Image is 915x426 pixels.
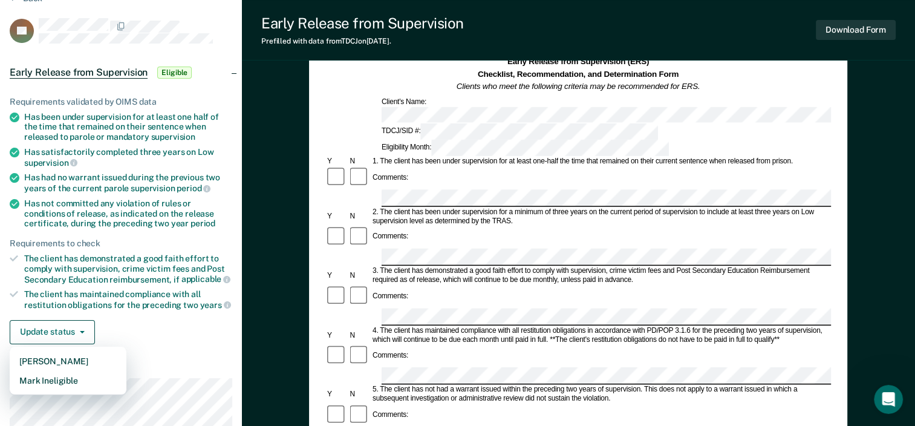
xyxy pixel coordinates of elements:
[24,172,232,193] div: Has had no warrant issued during the previous two years of the current parole supervision
[10,67,148,79] span: Early Release from Supervision
[325,390,348,399] div: Y
[507,57,649,67] strong: Early Release from Supervision (ERS)
[10,97,232,107] div: Requirements validated by OIMS data
[380,124,660,140] div: TDCJ/SID #:
[371,292,410,301] div: Comments:
[24,198,232,229] div: Has not committed any violation of rules or conditions of release, as indicated on the release ce...
[10,371,126,390] button: Mark Ineligible
[348,390,371,399] div: N
[371,157,831,166] div: 1. The client has been under supervision for at least one-half the time that remained on their cu...
[478,70,679,79] strong: Checklist, Recommendation, and Determination Form
[10,352,126,371] button: [PERSON_NAME]
[325,271,348,280] div: Y
[325,331,348,340] div: Y
[261,15,464,32] div: Early Release from Supervision
[816,20,896,40] button: Download Form
[177,183,210,193] span: period
[371,411,410,420] div: Comments:
[371,173,410,182] div: Comments:
[371,326,831,344] div: 4. The client has maintained compliance with all restitution obligations in accordance with PD/PO...
[348,271,371,280] div: N
[24,112,232,142] div: Has been under supervision for at least one half of the time that remained on their sentence when...
[157,67,192,79] span: Eligible
[874,385,903,414] iframe: Intercom live chat
[371,267,831,285] div: 3. The client has demonstrated a good faith effort to comply with supervision, crime victim fees ...
[10,320,95,344] button: Update status
[380,140,671,156] div: Eligibility Month:
[348,157,371,166] div: N
[325,212,348,221] div: Y
[371,385,831,404] div: 5. The client has not had a warrant issued within the preceding two years of supervision. This do...
[24,289,232,310] div: The client has maintained compliance with all restitution obligations for the preceding two
[325,157,348,166] div: Y
[348,212,371,221] div: N
[24,254,232,284] div: The client has demonstrated a good faith effort to comply with supervision, crime victim fees and...
[24,158,77,168] span: supervision
[371,208,831,226] div: 2. The client has been under supervision for a minimum of three years on the current period of su...
[10,238,232,249] div: Requirements to check
[181,274,230,284] span: applicable
[24,147,232,168] div: Has satisfactorily completed three years on Low
[261,37,464,45] div: Prefilled with data from TDCJ on [DATE] .
[457,82,700,91] em: Clients who meet the following criteria may be recommended for ERS.
[190,218,215,228] span: period
[200,300,231,310] span: years
[151,132,195,142] span: supervision
[371,232,410,241] div: Comments:
[371,352,410,361] div: Comments:
[348,331,371,340] div: N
